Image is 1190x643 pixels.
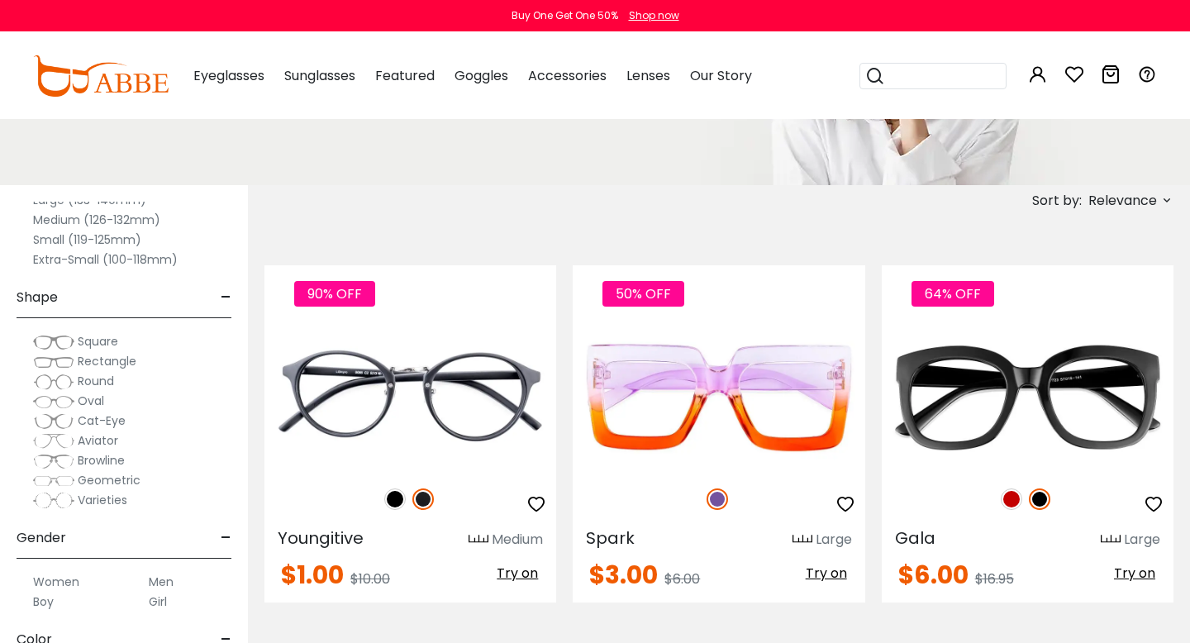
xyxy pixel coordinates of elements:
span: - [221,518,231,558]
span: Try on [497,564,538,583]
img: size ruler [1101,534,1121,546]
div: Large [816,530,852,550]
span: Aviator [78,432,118,449]
span: 90% OFF [294,281,375,307]
a: Shop now [621,8,679,22]
span: Try on [1114,564,1155,583]
img: Black Gala - Plastic ,Universal Bridge Fit [882,325,1173,471]
img: Cat-Eye.png [33,413,74,430]
span: Eyeglasses [193,66,264,85]
img: size ruler [793,534,812,546]
span: 64% OFF [912,281,994,307]
span: Youngitive [278,526,364,550]
span: Accessories [528,66,607,85]
span: Geometric [78,472,140,488]
div: Shop now [629,8,679,23]
span: Relevance [1088,186,1157,216]
img: Browline.png [33,453,74,469]
img: Varieties.png [33,492,74,509]
img: Red [1001,488,1022,510]
img: Geometric.png [33,473,74,489]
span: Sort by: [1032,191,1082,210]
label: Small (119-125mm) [33,230,141,250]
span: Gender [17,518,66,558]
img: Matte-black Youngitive - Plastic ,Adjust Nose Pads [264,325,556,471]
img: Matte Black [412,488,434,510]
button: Try on [1109,563,1160,584]
span: Gala [895,526,935,550]
label: Women [33,572,79,592]
span: $1.00 [281,557,344,593]
div: Medium [492,530,543,550]
label: Girl [149,592,167,612]
span: Goggles [455,66,508,85]
span: $3.00 [589,557,658,593]
label: Men [149,572,174,592]
img: Black [1029,488,1050,510]
label: Medium (126-132mm) [33,210,160,230]
div: Buy One Get One 50% [512,8,618,23]
span: $6.00 [898,557,969,593]
span: $6.00 [664,569,700,588]
span: Spark [586,526,635,550]
img: Purple [707,488,728,510]
span: Varieties [78,492,127,508]
span: Browline [78,452,125,469]
span: 50% OFF [602,281,684,307]
img: Round.png [33,374,74,390]
label: Extra-Small (100-118mm) [33,250,178,269]
img: Oval.png [33,393,74,410]
img: Rectangle.png [33,354,74,370]
span: Our Story [690,66,752,85]
img: abbeglasses.com [33,55,169,97]
img: size ruler [469,534,488,546]
span: Oval [78,393,104,409]
span: Round [78,373,114,389]
span: Lenses [626,66,670,85]
button: Try on [801,563,852,584]
img: Purple Spark - Plastic ,Universal Bridge Fit [573,325,864,471]
span: Cat-Eye [78,412,126,429]
label: Boy [33,592,54,612]
span: Featured [375,66,435,85]
div: Large [1124,530,1160,550]
span: - [221,278,231,317]
span: $10.00 [350,569,390,588]
span: Square [78,333,118,350]
span: Shape [17,278,58,317]
span: Rectangle [78,353,136,369]
span: Try on [806,564,847,583]
span: Sunglasses [284,66,355,85]
img: Aviator.png [33,433,74,450]
span: $16.95 [975,569,1014,588]
img: Black [384,488,406,510]
button: Try on [492,563,543,584]
img: Square.png [33,334,74,350]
